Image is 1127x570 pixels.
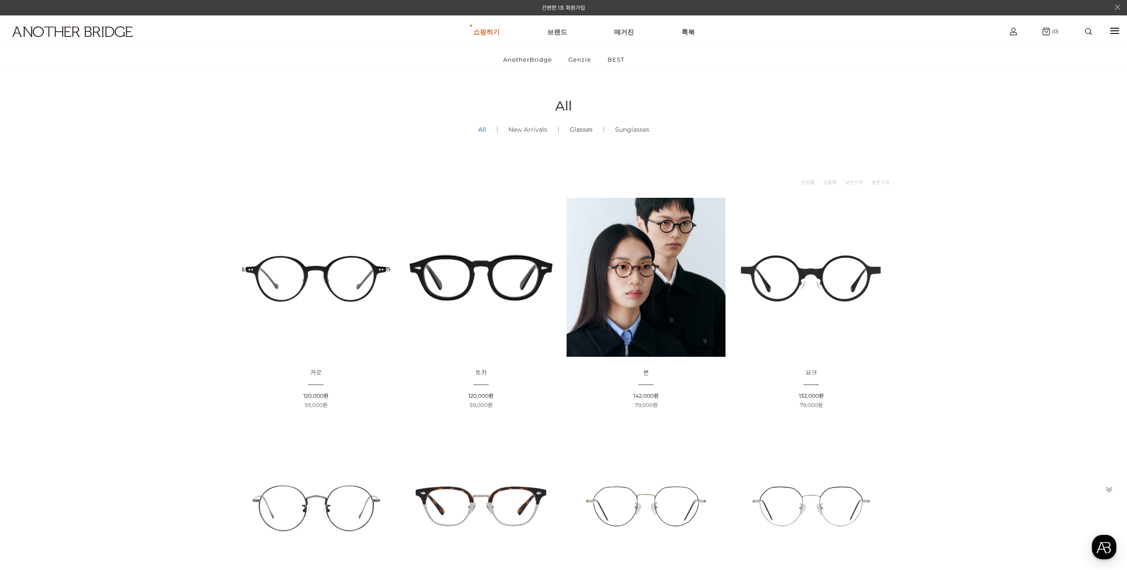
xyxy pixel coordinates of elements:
span: All [555,98,572,114]
img: search [1085,28,1092,35]
span: 홈 [28,292,33,300]
a: AnotherBridge [496,48,560,71]
a: Glasses [559,115,604,144]
img: 토카 아세테이트 뿔테 안경 이미지 [401,198,560,357]
img: logo [12,26,133,37]
a: (0) [1042,28,1059,35]
img: cart [1010,28,1017,35]
a: New Arrivals [497,115,558,144]
a: Genzie [561,48,599,71]
a: 카로 [310,370,322,376]
a: logo [4,26,173,59]
span: 설정 [136,292,147,300]
a: All [467,115,497,144]
a: 쇼핑하기 [473,16,500,48]
img: 요크 글라스 - 트렌디한 디자인의 유니크한 안경 이미지 [732,198,891,357]
span: 120,000원 [303,392,328,399]
a: Sunglasses [604,115,660,144]
a: 간편한 1초 회원가입 [542,4,585,11]
a: 요크 [806,370,817,376]
a: 브랜드 [547,16,567,48]
img: cart [1042,28,1050,35]
span: 79,000원 [800,402,823,408]
a: 매거진 [614,16,634,48]
a: 높은가격 [872,178,889,187]
a: 대화 [58,279,114,301]
a: 룩북 [681,16,695,48]
a: 낮은가격 [845,178,863,187]
a: 토카 [475,370,487,376]
span: 59,000원 [305,402,328,408]
a: 설정 [114,279,169,301]
a: 신상품 [801,178,814,187]
a: 홈 [3,279,58,301]
span: 79,000원 [635,402,658,408]
span: 59,000원 [470,402,493,408]
a: 상품명 [823,178,836,187]
a: 본 [643,370,649,376]
span: 142,000원 [633,392,659,399]
span: (0) [1050,28,1059,34]
span: 대화 [81,293,91,300]
img: 카로 - 감각적인 디자인의 패션 아이템 이미지 [236,198,395,357]
a: BEST [600,48,632,71]
img: 본 - 동그란 렌즈로 돋보이는 아세테이트 안경 이미지 [567,198,726,357]
span: 132,000원 [799,392,824,399]
span: 120,000원 [468,392,494,399]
